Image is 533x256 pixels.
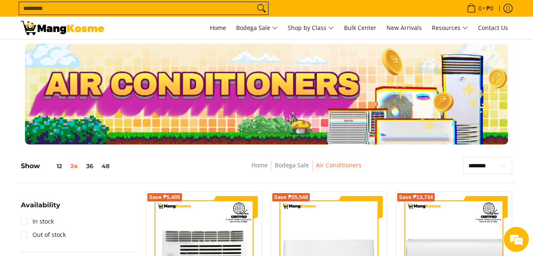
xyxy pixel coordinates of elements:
a: Resources [428,17,472,39]
button: 36 [82,163,97,169]
span: ₱0 [485,5,495,11]
span: Bodega Sale [236,23,278,33]
a: Home [206,17,230,39]
button: Search [255,2,268,15]
span: Contact Us [478,24,508,32]
span: Resources [432,23,468,33]
h5: Show [21,162,114,170]
a: In stock [21,215,54,228]
a: Out of stock [21,228,66,241]
span: New Arrivals [386,24,422,32]
span: Save ₱5,405 [149,195,180,200]
span: Shop by Class [288,23,334,33]
button: 24 [66,163,82,169]
a: Shop by Class [284,17,338,39]
span: Save ₱25,548 [274,195,308,200]
span: Bulk Center [344,24,376,32]
summary: Open [21,202,60,215]
a: Bodega Sale [232,17,282,39]
a: Home [252,161,268,169]
button: 12 [40,163,66,169]
a: Air Conditioners [316,161,361,169]
a: Bodega Sale [275,161,309,169]
span: 0 [477,5,483,11]
nav: Breadcrumbs [191,160,422,179]
button: 48 [97,163,114,169]
a: Bulk Center [340,17,381,39]
span: Save ₱13,734 [399,195,433,200]
span: • [464,4,496,13]
a: Contact Us [474,17,512,39]
span: Home [210,24,226,32]
nav: Main Menu [112,17,512,39]
img: Bodega Sale Aircon l Mang Kosme: Home Appliances Warehouse Sale [21,21,104,35]
a: New Arrivals [382,17,426,39]
span: Availability [21,202,60,209]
